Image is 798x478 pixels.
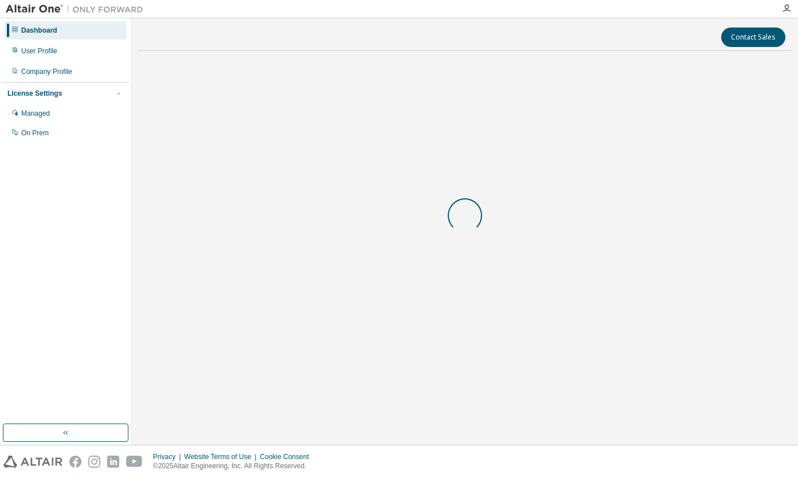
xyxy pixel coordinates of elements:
img: altair_logo.svg [3,456,62,468]
div: User Profile [21,46,57,56]
button: Contact Sales [721,28,785,47]
div: Dashboard [21,26,57,35]
img: youtube.svg [126,456,143,468]
div: Cookie Consent [260,452,315,461]
img: facebook.svg [69,456,81,468]
img: linkedin.svg [107,456,119,468]
img: Altair One [6,3,149,15]
p: © 2025 Altair Engineering, Inc. All Rights Reserved. [153,461,316,471]
div: Website Terms of Use [184,452,260,461]
div: Company Profile [21,67,72,76]
div: Managed [21,109,50,118]
img: instagram.svg [88,456,100,468]
div: Privacy [153,452,184,461]
div: On Prem [21,128,49,138]
div: License Settings [7,89,62,98]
